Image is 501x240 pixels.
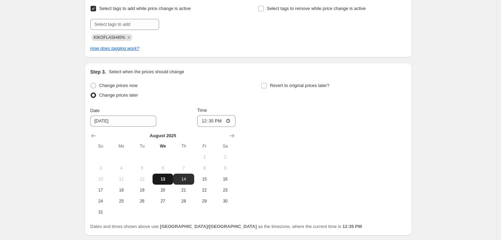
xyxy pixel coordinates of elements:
button: Monday August 18 2025 [111,185,132,196]
button: Saturday August 9 2025 [215,163,236,174]
span: 4 [114,165,129,171]
span: 28 [176,198,191,204]
span: Dates and times shown above use as the timezone, where the current time is [90,224,362,229]
span: 5 [135,165,150,171]
span: 27 [155,198,170,204]
button: Friday August 22 2025 [194,185,215,196]
span: Sa [218,143,233,149]
span: Time [197,108,207,113]
span: 11 [114,176,129,182]
span: Tu [135,143,150,149]
span: We [155,143,170,149]
span: 20 [155,187,170,193]
span: Fr [197,143,212,149]
span: Change prices later [99,92,138,98]
th: Friday [194,141,215,152]
button: Wednesday August 20 2025 [153,185,173,196]
button: Friday August 8 2025 [194,163,215,174]
button: Wednesday August 6 2025 [153,163,173,174]
span: 12 [135,176,150,182]
span: 9 [218,165,233,171]
button: Saturday August 30 2025 [215,196,236,207]
button: Saturday August 2 2025 [215,152,236,163]
span: 22 [197,187,212,193]
b: [GEOGRAPHIC_DATA]/[GEOGRAPHIC_DATA] [160,224,257,229]
input: 12:00 [197,115,236,127]
button: Friday August 29 2025 [194,196,215,207]
b: 12:35 PM [342,224,362,229]
button: Wednesday August 27 2025 [153,196,173,207]
button: Sunday August 10 2025 [90,174,111,185]
input: 8/13/2025 [90,116,156,127]
button: Show next month, September 2025 [227,131,237,141]
span: 23 [218,187,233,193]
span: Date [90,108,100,113]
button: Remove KIKOFLASH40% [126,34,132,41]
span: 18 [114,187,129,193]
button: Tuesday August 5 2025 [132,163,153,174]
span: KIKOFLASH40% [94,35,125,40]
button: Friday August 15 2025 [194,174,215,185]
button: Thursday August 14 2025 [173,174,194,185]
th: Wednesday [153,141,173,152]
span: Select tags to add while price change is active [99,6,191,11]
span: 3 [93,165,108,171]
span: 19 [135,187,150,193]
th: Thursday [173,141,194,152]
span: 25 [114,198,129,204]
span: 8 [197,165,212,171]
span: 31 [93,209,108,215]
th: Sunday [90,141,111,152]
span: 16 [218,176,233,182]
button: Sunday August 31 2025 [90,207,111,218]
span: 14 [176,176,191,182]
span: 17 [93,187,108,193]
input: Select tags to add [90,19,159,30]
span: 1 [197,154,212,160]
span: 7 [176,165,191,171]
th: Tuesday [132,141,153,152]
button: Tuesday August 19 2025 [132,185,153,196]
span: 15 [197,176,212,182]
button: Monday August 11 2025 [111,174,132,185]
button: Today Wednesday August 13 2025 [153,174,173,185]
button: Thursday August 7 2025 [173,163,194,174]
span: 10 [93,176,108,182]
button: Sunday August 24 2025 [90,196,111,207]
button: Sunday August 3 2025 [90,163,111,174]
span: 13 [155,176,170,182]
span: Revert to original prices later? [270,83,330,88]
th: Saturday [215,141,236,152]
button: Monday August 25 2025 [111,196,132,207]
button: Friday August 1 2025 [194,152,215,163]
button: Monday August 4 2025 [111,163,132,174]
span: 24 [93,198,108,204]
button: Tuesday August 26 2025 [132,196,153,207]
span: 2 [218,154,233,160]
button: Saturday August 16 2025 [215,174,236,185]
span: 30 [218,198,233,204]
span: Change prices now [99,83,137,88]
span: Mo [114,143,129,149]
span: Select tags to remove while price change is active [267,6,366,11]
span: 29 [197,198,212,204]
button: Tuesday August 12 2025 [132,174,153,185]
h2: Step 3. [90,68,106,75]
button: Thursday August 28 2025 [173,196,194,207]
button: Show previous month, July 2025 [89,131,98,141]
span: 26 [135,198,150,204]
span: 21 [176,187,191,193]
a: How does tagging work? [90,46,139,51]
span: Su [93,143,108,149]
th: Monday [111,141,132,152]
button: Saturday August 23 2025 [215,185,236,196]
button: Sunday August 17 2025 [90,185,111,196]
span: Th [176,143,191,149]
p: Select when the prices should change [109,68,184,75]
span: 6 [155,165,170,171]
button: Thursday August 21 2025 [173,185,194,196]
